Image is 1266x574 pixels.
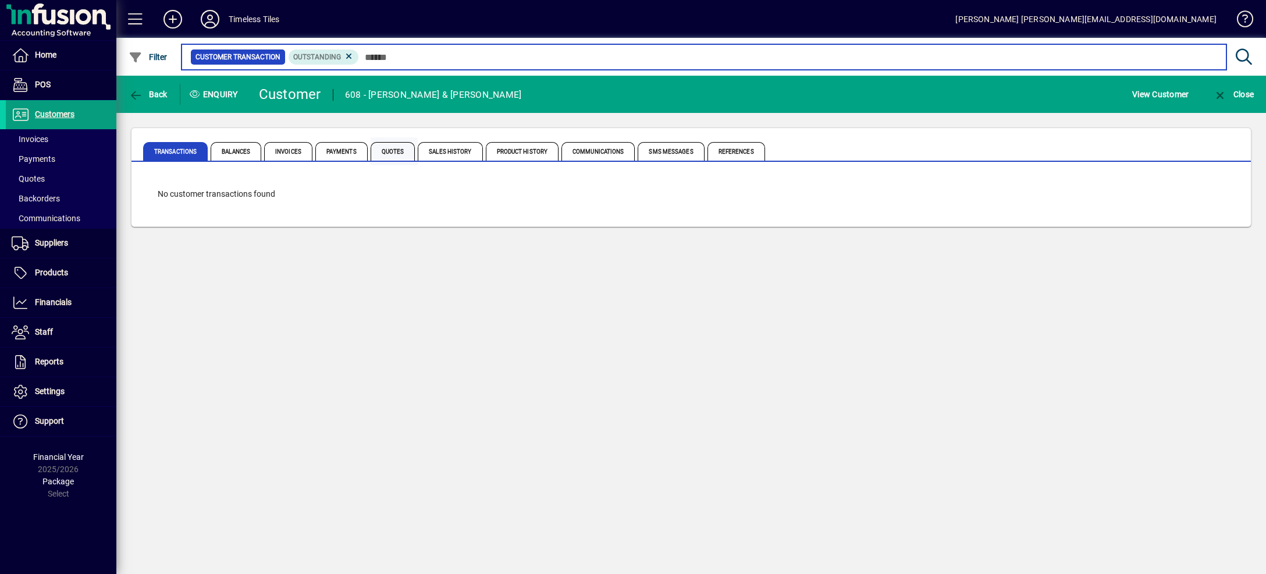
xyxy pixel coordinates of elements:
div: Customer [259,85,321,104]
span: Back [129,90,168,99]
span: Quotes [12,174,45,183]
span: Customers [35,109,74,119]
button: Profile [191,9,229,30]
a: POS [6,70,116,100]
span: Payments [12,154,55,164]
span: Payments [315,142,368,161]
span: POS [35,80,51,89]
div: Enquiry [180,85,250,104]
span: Close [1213,90,1254,99]
a: Communications [6,208,116,228]
a: Suppliers [6,229,116,258]
span: Reports [35,357,63,366]
a: Products [6,258,116,288]
div: [PERSON_NAME] [PERSON_NAME][EMAIL_ADDRESS][DOMAIN_NAME] [955,10,1217,29]
span: SMS Messages [638,142,704,161]
span: Financials [35,297,72,307]
a: Reports [6,348,116,377]
span: Products [35,268,68,277]
span: Home [35,50,56,59]
app-page-header-button: Close enquiry [1201,84,1266,105]
app-page-header-button: Back [116,84,180,105]
a: Knowledge Base [1228,2,1251,40]
span: Transactions [143,142,208,161]
a: Support [6,407,116,436]
div: 608 - [PERSON_NAME] & [PERSON_NAME] [345,86,522,104]
button: Close [1210,84,1257,105]
button: View Customer [1129,84,1192,105]
span: Staff [35,327,53,336]
div: No customer transactions found [146,176,1236,212]
div: Timeless Tiles [229,10,279,29]
a: Staff [6,318,116,347]
span: Invoices [12,134,48,144]
button: Filter [126,47,170,68]
span: Suppliers [35,238,68,247]
a: Invoices [6,129,116,149]
span: Support [35,416,64,426]
a: Home [6,41,116,70]
span: Communications [561,142,635,161]
span: Quotes [371,142,415,161]
button: Add [154,9,191,30]
span: Invoices [264,142,312,161]
span: Product History [486,142,559,161]
span: Outstanding [293,53,341,61]
span: Communications [12,214,80,223]
span: Sales History [418,142,482,161]
span: Balances [211,142,261,161]
span: Customer Transaction [195,51,280,63]
a: Quotes [6,169,116,189]
button: Back [126,84,170,105]
a: Backorders [6,189,116,208]
span: References [707,142,765,161]
a: Settings [6,377,116,406]
mat-chip: Outstanding Status: Outstanding [289,49,359,65]
span: View Customer [1132,85,1189,104]
span: Financial Year [33,452,84,462]
span: Backorders [12,194,60,203]
span: Filter [129,52,168,62]
a: Payments [6,149,116,169]
span: Package [42,477,74,486]
a: Financials [6,288,116,317]
span: Settings [35,387,65,396]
